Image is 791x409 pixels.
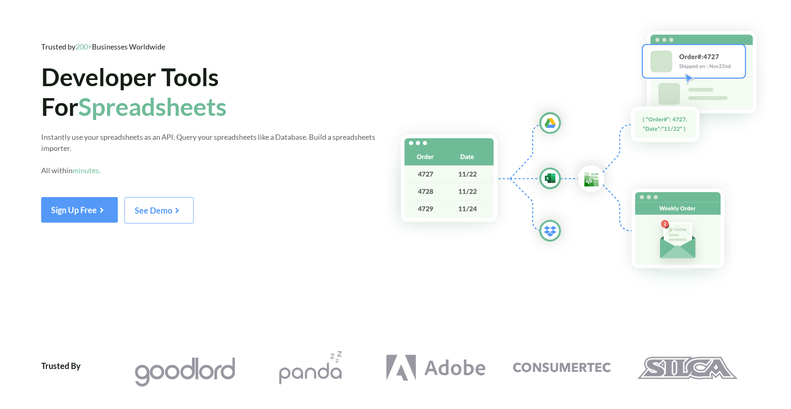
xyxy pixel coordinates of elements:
[248,351,373,385] a: Pandazzz Logo
[386,351,486,385] img: Adobe Logo
[134,355,235,389] img: Goodlord Logo
[511,351,612,385] img: Consumertec Logo
[380,16,791,294] img: Hero Spreadsheet Flow
[75,42,92,51] span: 200+
[124,208,194,215] a: See Demo
[124,197,194,223] button: See Demo
[373,351,499,385] a: Adobe Logo
[51,205,108,215] span: Sign Up Free
[78,92,227,121] span: Spreadsheets
[41,351,81,389] div: Trusted By
[122,351,248,389] a: Goodlord Logo
[41,42,165,51] span: Trusted by Businesses Worldwide
[41,132,375,175] span: Instantly use your spreadsheets as an API. Query your spreadsheets like a Database. Build a sprea...
[637,351,737,385] img: Silca Logo
[498,351,624,385] a: Consumertec Logo
[41,197,118,223] button: Sign Up Free
[135,205,183,215] span: See Demo
[73,166,101,175] span: minutes.
[624,351,750,385] a: Silca Logo
[260,351,360,385] img: Pandazzz Logo
[41,62,227,121] span: Developer Tools For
